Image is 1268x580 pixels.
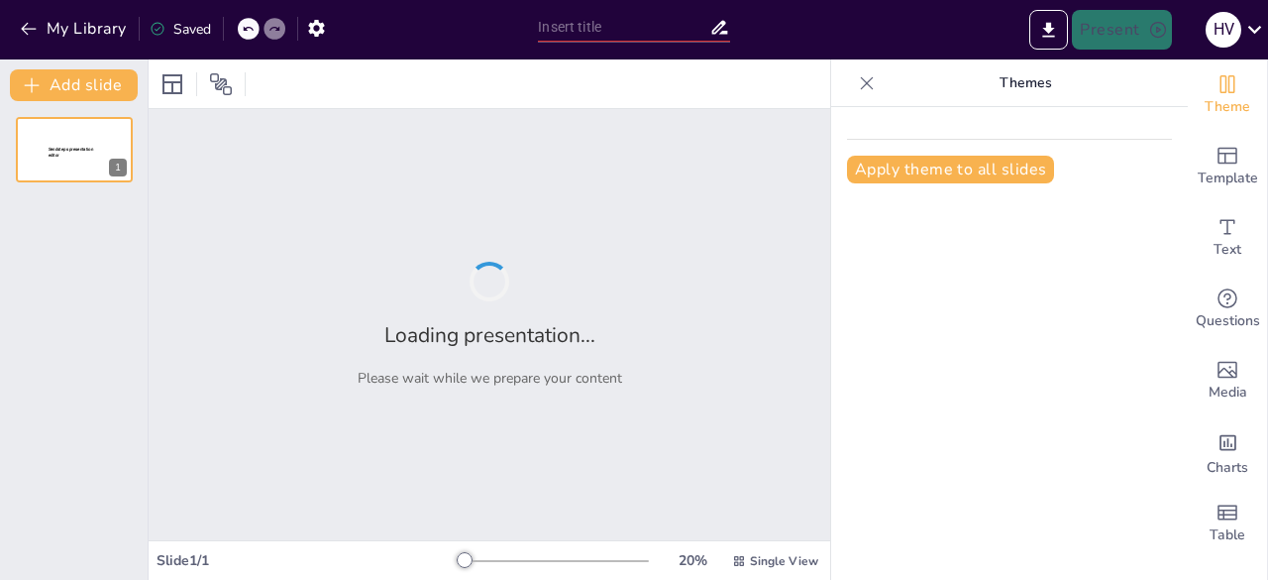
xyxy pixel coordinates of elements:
div: Add images, graphics, shapes or video [1188,345,1267,416]
button: Export to PowerPoint [1029,10,1068,50]
div: 20 % [669,551,716,570]
div: h v [1206,12,1241,48]
button: My Library [15,13,135,45]
span: Position [209,72,233,96]
div: Add ready made slides [1188,131,1267,202]
span: Media [1209,382,1247,404]
span: Questions [1196,310,1260,332]
button: h v [1206,10,1241,50]
h2: Loading presentation... [384,321,595,349]
div: 1 [16,117,133,182]
span: Single View [750,553,818,569]
span: Charts [1207,457,1248,479]
div: Saved [150,20,211,39]
p: Please wait while we prepare your content [358,369,622,388]
div: Slide 1 / 1 [157,551,459,570]
button: Present [1072,10,1171,50]
button: Apply theme to all slides [847,156,1054,183]
button: Add slide [10,69,138,101]
div: Add text boxes [1188,202,1267,274]
span: Text [1214,239,1241,261]
span: Sendsteps presentation editor [49,147,93,158]
div: Layout [157,68,188,100]
div: Get real-time input from your audience [1188,274,1267,345]
div: Add charts and graphs [1188,416,1267,488]
p: Themes [883,59,1168,107]
span: Template [1198,168,1258,189]
span: Theme [1205,96,1250,118]
input: Insert title [538,13,708,42]
div: 1 [109,159,127,176]
span: Table [1210,524,1245,546]
div: Add a table [1188,488,1267,559]
div: Change the overall theme [1188,59,1267,131]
